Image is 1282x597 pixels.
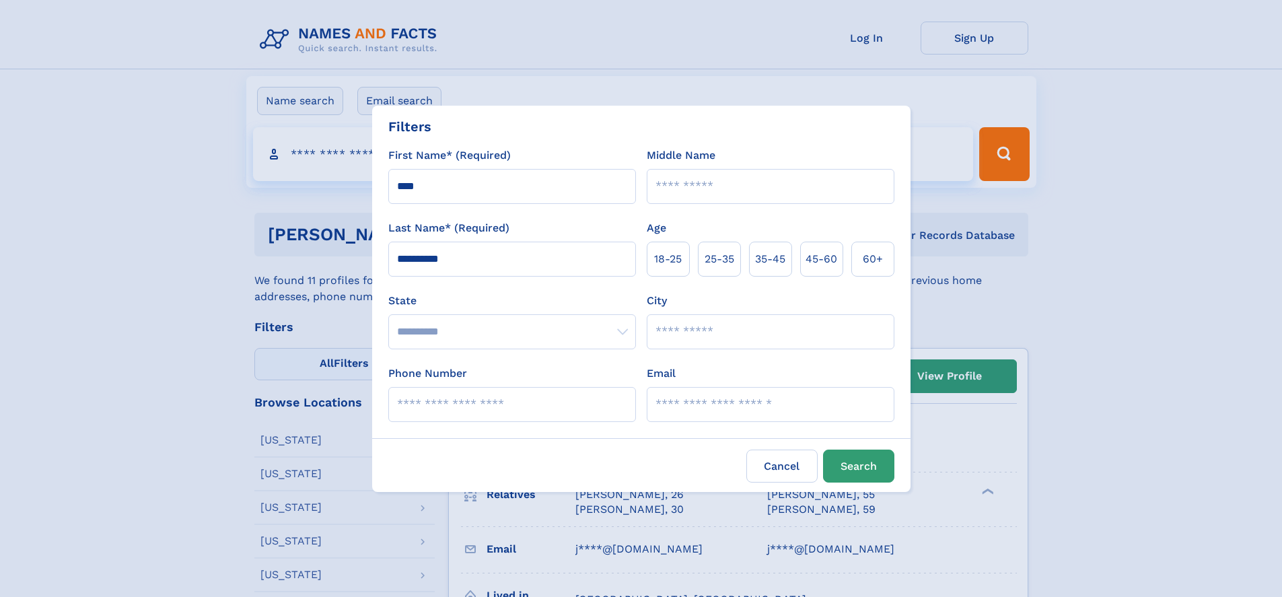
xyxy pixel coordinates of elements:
[755,251,785,267] span: 35‑45
[388,365,467,382] label: Phone Number
[388,220,509,236] label: Last Name* (Required)
[654,251,682,267] span: 18‑25
[647,365,676,382] label: Email
[388,116,431,137] div: Filters
[746,450,818,483] label: Cancel
[823,450,894,483] button: Search
[705,251,734,267] span: 25‑35
[647,220,666,236] label: Age
[388,293,636,309] label: State
[863,251,883,267] span: 60+
[647,293,667,309] label: City
[806,251,837,267] span: 45‑60
[388,147,511,164] label: First Name* (Required)
[647,147,715,164] label: Middle Name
